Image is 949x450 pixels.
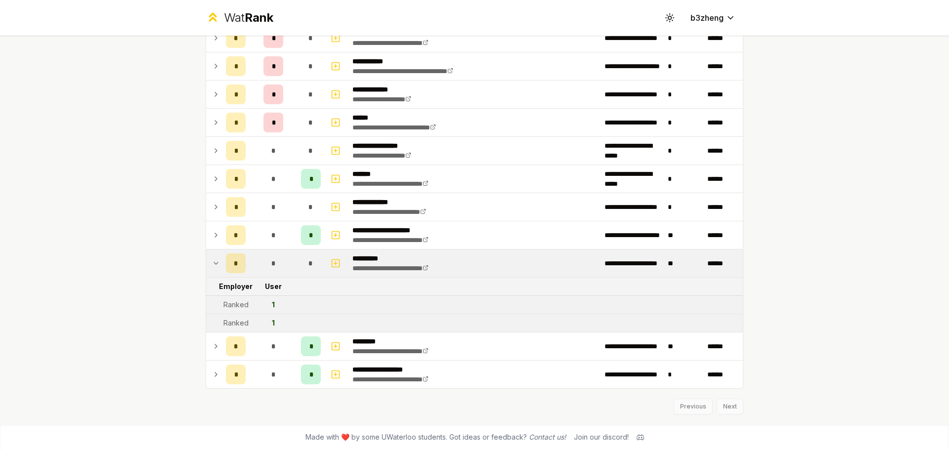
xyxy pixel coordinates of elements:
[223,300,249,310] div: Ranked
[529,433,566,441] a: Contact us!
[272,300,275,310] div: 1
[224,10,273,26] div: Wat
[245,10,273,25] span: Rank
[690,12,724,24] span: b3zheng
[223,318,249,328] div: Ranked
[250,278,297,295] td: User
[272,318,275,328] div: 1
[206,10,273,26] a: WatRank
[305,432,566,442] span: Made with ❤️ by some UWaterloo students. Got ideas or feedback?
[574,432,629,442] div: Join our discord!
[683,9,743,27] button: b3zheng
[222,278,250,295] td: Employer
